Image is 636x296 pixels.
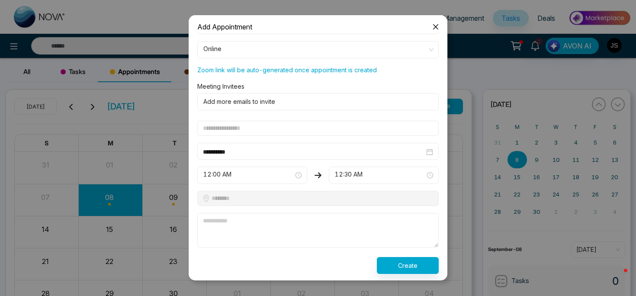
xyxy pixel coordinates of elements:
[197,82,244,93] label: Meeting Invitees
[424,15,447,39] button: Close
[335,168,433,183] span: 12:30 AM
[203,42,433,57] span: Online
[607,267,627,287] iframe: Intercom live chat
[203,168,301,183] span: 12:00 AM
[432,23,439,30] span: close
[197,62,439,75] p: Zoom link will be auto-generated once appointment is created
[377,257,439,274] button: Create
[197,22,439,32] div: Add Appointment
